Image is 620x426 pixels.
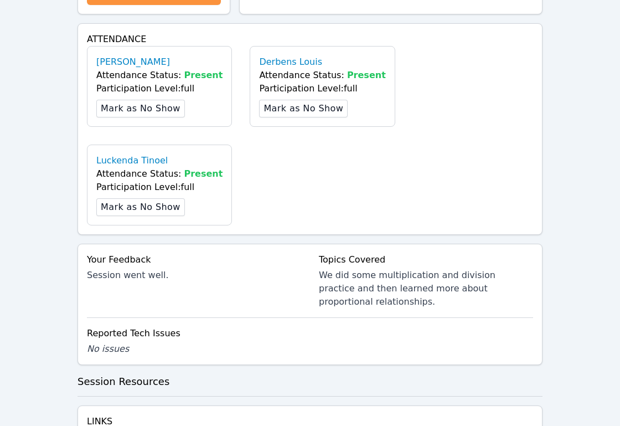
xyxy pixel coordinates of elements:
[96,55,170,69] a: [PERSON_NAME]
[96,82,223,95] div: Participation Level: full
[96,69,223,82] div: Attendance Status:
[184,70,223,80] span: Present
[319,253,533,266] div: Topics Covered
[347,70,386,80] span: Present
[96,181,223,194] div: Participation Level: full
[77,374,542,389] h3: Session Resources
[259,69,385,82] div: Attendance Status:
[87,343,129,354] span: No issues
[319,269,533,309] div: We did some multiplication and division practice and then learned more about proportional relatio...
[96,100,185,117] button: Mark as No Show
[184,168,223,179] span: Present
[87,327,533,340] div: Reported Tech Issues
[259,55,322,69] a: Derbens Louis
[87,269,301,282] div: Session went well.
[87,33,533,46] h4: Attendance
[96,154,168,167] a: Luckenda Tinoel
[259,100,348,117] button: Mark as No Show
[259,82,385,95] div: Participation Level: full
[87,253,301,266] div: Your Feedback
[96,167,223,181] div: Attendance Status:
[96,198,185,216] button: Mark as No Show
